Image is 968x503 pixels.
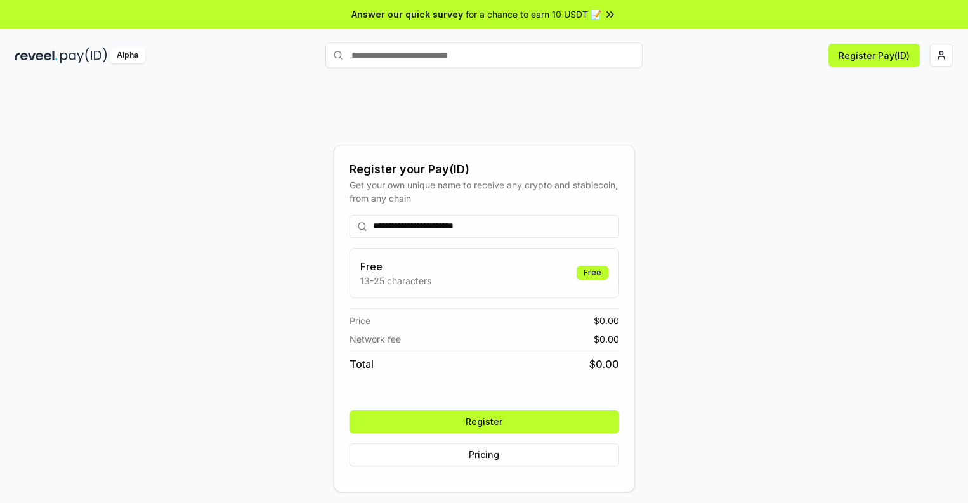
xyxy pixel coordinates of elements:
[466,8,601,21] span: for a chance to earn 10 USDT 📝
[350,332,401,346] span: Network fee
[360,259,431,274] h3: Free
[350,356,374,372] span: Total
[350,160,619,178] div: Register your Pay(ID)
[589,356,619,372] span: $ 0.00
[594,314,619,327] span: $ 0.00
[360,274,431,287] p: 13-25 characters
[350,443,619,466] button: Pricing
[351,8,463,21] span: Answer our quick survey
[350,314,370,327] span: Price
[577,266,608,280] div: Free
[350,410,619,433] button: Register
[60,48,107,63] img: pay_id
[350,178,619,205] div: Get your own unique name to receive any crypto and stablecoin, from any chain
[828,44,920,67] button: Register Pay(ID)
[110,48,145,63] div: Alpha
[15,48,58,63] img: reveel_dark
[594,332,619,346] span: $ 0.00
